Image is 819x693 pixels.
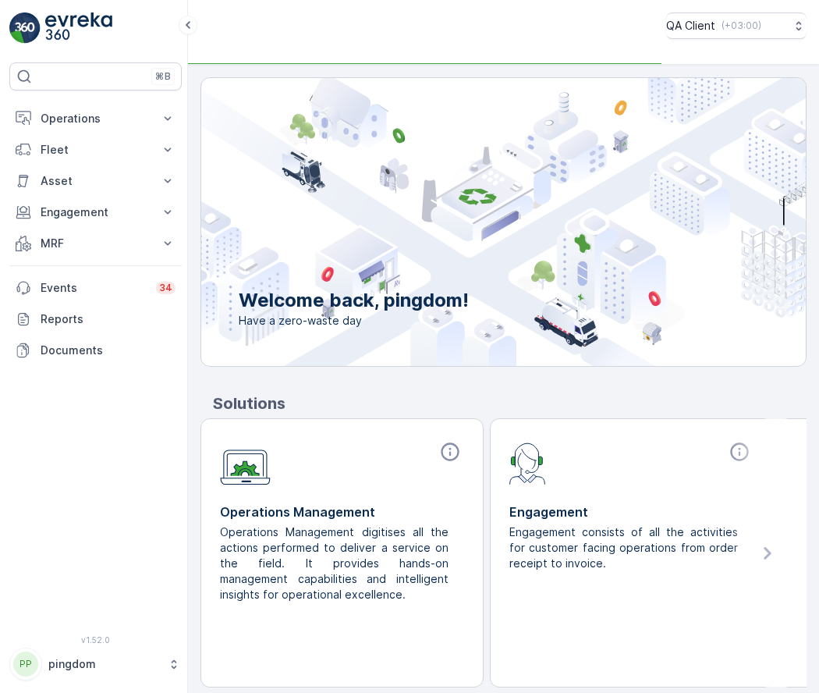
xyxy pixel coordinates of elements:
img: logo_light-DOdMpM7g.png [45,12,112,44]
p: Engagement [509,503,753,521]
p: Solutions [213,392,807,415]
a: Documents [9,335,182,366]
p: 34 [159,282,172,294]
p: Engagement consists of all the activities for customer facing operations from order receipt to in... [509,524,741,571]
p: QA Client [666,18,715,34]
button: PPpingdom [9,648,182,681]
img: module-icon [509,441,546,485]
button: Engagement [9,197,182,228]
p: Operations [41,111,151,126]
p: ⌘B [155,70,171,83]
button: QA Client(+03:00) [666,12,807,39]
div: PP [13,652,38,677]
p: Events [41,280,147,296]
p: Operations Management digitises all the actions performed to deliver a service on the field. It p... [220,524,452,602]
img: module-icon [220,441,271,485]
span: Have a zero-waste day [239,313,469,329]
p: Reports [41,311,175,327]
button: Asset [9,165,182,197]
p: ( +03:00 ) [721,20,761,32]
p: Operations Management [220,503,464,521]
p: Welcome back, pingdom! [239,288,469,313]
img: logo [9,12,41,44]
p: Documents [41,343,175,358]
p: pingdom [48,656,160,672]
span: v 1.52.0 [9,635,182,645]
button: Fleet [9,134,182,165]
p: Asset [41,173,151,189]
p: MRF [41,236,151,251]
p: Engagement [41,204,151,220]
a: Events34 [9,272,182,304]
img: city illustration [131,78,806,366]
a: Reports [9,304,182,335]
p: Fleet [41,142,151,158]
button: Operations [9,103,182,134]
button: MRF [9,228,182,259]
